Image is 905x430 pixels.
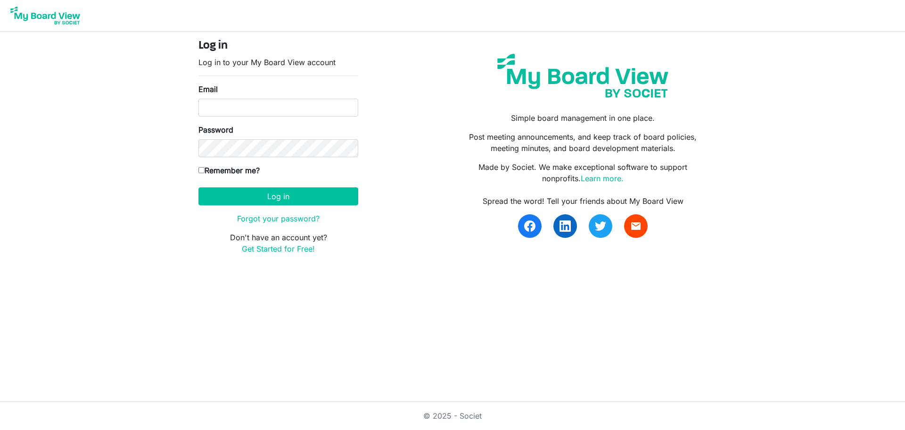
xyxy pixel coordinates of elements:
a: email [624,214,648,238]
img: my-board-view-societ.svg [490,47,675,105]
span: email [630,220,642,232]
p: Simple board management in one place. [460,112,707,124]
p: Post meeting announcements, and keep track of board policies, meeting minutes, and board developm... [460,131,707,154]
p: Log in to your My Board View account [198,57,358,68]
h4: Log in [198,39,358,53]
div: Spread the word! Tell your friends about My Board View [460,195,707,207]
input: Remember me? [198,167,205,173]
label: Email [198,84,218,95]
img: facebook.svg [524,220,535,232]
img: My Board View Logo [8,4,83,27]
img: linkedin.svg [559,220,571,232]
button: Log in [198,187,358,205]
a: Get Started for Free! [242,244,315,253]
img: twitter.svg [595,220,606,232]
label: Password [198,124,233,135]
p: Don't have an account yet? [198,232,358,254]
a: © 2025 - Societ [423,411,482,421]
a: Learn more. [581,174,624,183]
label: Remember me? [198,165,260,176]
a: Forgot your password? [237,214,320,223]
p: Made by Societ. We make exceptional software to support nonprofits. [460,161,707,184]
